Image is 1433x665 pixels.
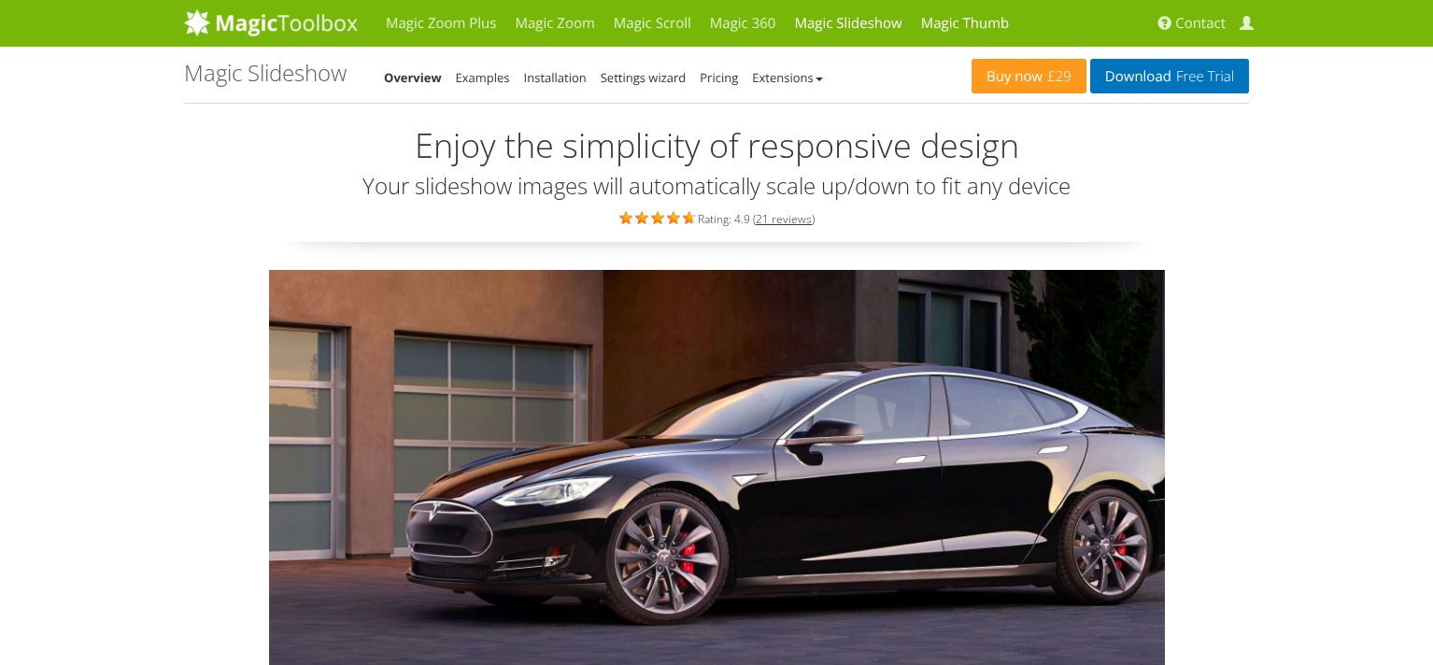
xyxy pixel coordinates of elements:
[601,69,687,86] a: Settings wizard
[184,207,1249,228] div: Rating: 4.9 ( )
[456,69,510,86] a: Examples
[184,8,358,36] img: MagicToolbox.com - Image tools for your website
[524,69,587,86] a: Installation
[384,69,442,86] a: Overview
[972,59,1086,93] a: Buy now£29
[752,69,822,86] a: Extensions
[184,127,1249,164] h2: Enjoy the simplicity of responsive design
[1090,59,1249,93] a: DownloadFree Trial
[1175,14,1226,33] span: Contact
[1043,69,1071,84] span: £29
[1171,69,1234,84] span: Free Trial
[184,174,1249,198] h3: Your slideshow images will automatically scale up/down to fit any device
[184,61,347,85] h1: Magic Slideshow
[756,211,812,227] a: 21 reviews
[700,69,738,86] a: Pricing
